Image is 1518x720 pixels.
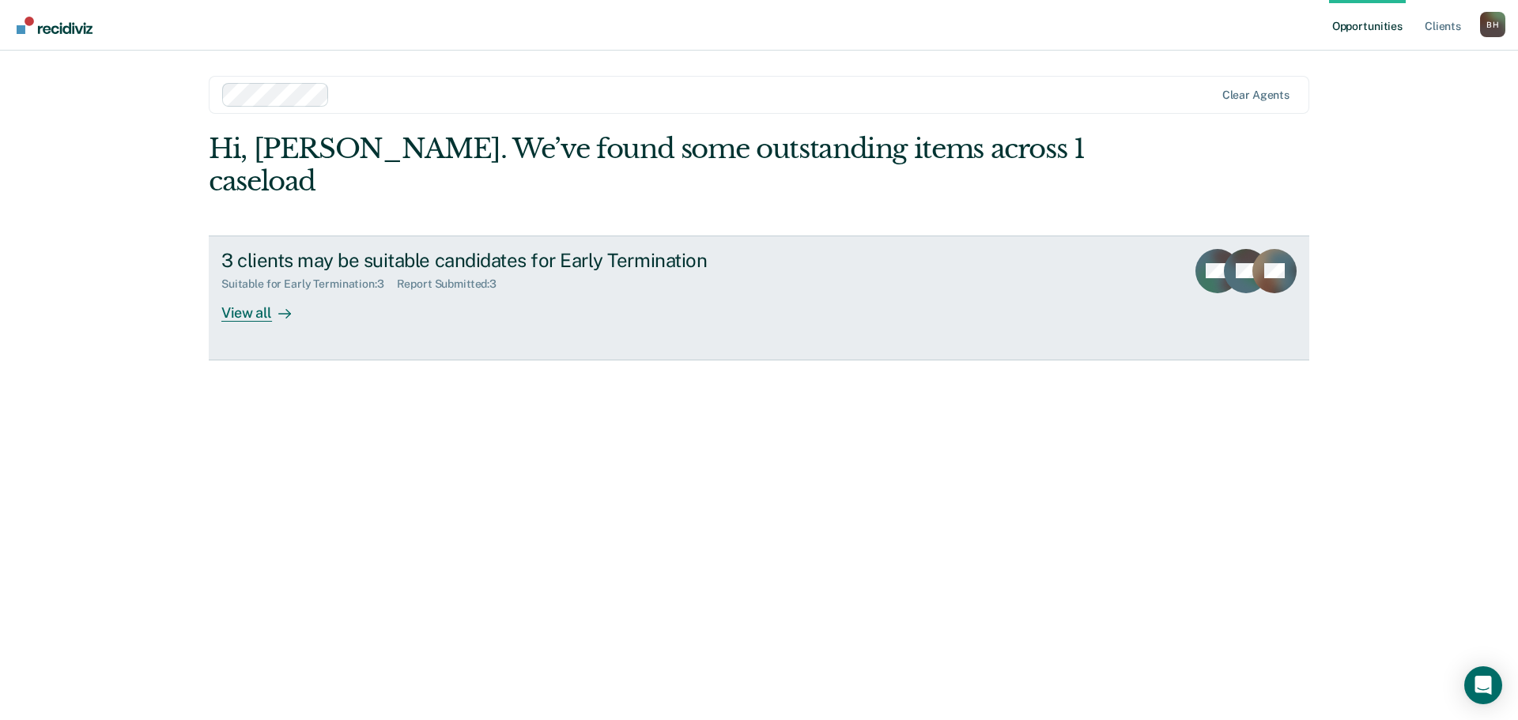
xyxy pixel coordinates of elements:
[1480,12,1505,37] div: B H
[209,133,1089,198] div: Hi, [PERSON_NAME]. We’ve found some outstanding items across 1 caseload
[397,277,510,291] div: Report Submitted : 3
[221,277,397,291] div: Suitable for Early Termination : 3
[221,291,310,322] div: View all
[17,17,93,34] img: Recidiviz
[1464,666,1502,704] div: Open Intercom Messenger
[1222,89,1290,102] div: Clear agents
[209,236,1309,360] a: 3 clients may be suitable candidates for Early TerminationSuitable for Early Termination:3Report ...
[1480,12,1505,37] button: Profile dropdown button
[221,249,776,272] div: 3 clients may be suitable candidates for Early Termination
